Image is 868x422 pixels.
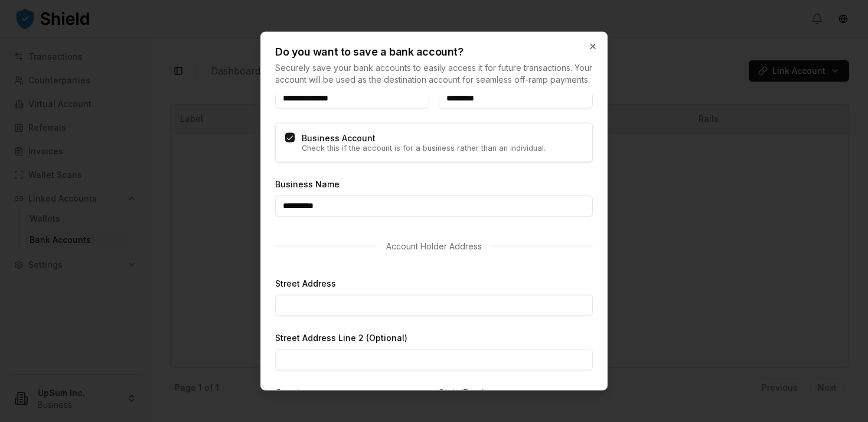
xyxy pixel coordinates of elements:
label: Business Account [302,133,376,143]
h2: Do you want to save a bank account? [275,47,593,57]
label: State/Province [439,387,500,397]
label: Street Address Line 2 (Optional) [275,333,407,343]
label: Business Name [275,179,340,189]
p: Check this if the account is for a business rather than an individual. [302,145,546,152]
label: Street Address [275,278,336,288]
p: Account Holder Address [386,241,482,252]
label: Country [275,387,308,397]
p: Securely save your bank accounts to easily access it for future transactions. Your account will b... [275,62,593,86]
